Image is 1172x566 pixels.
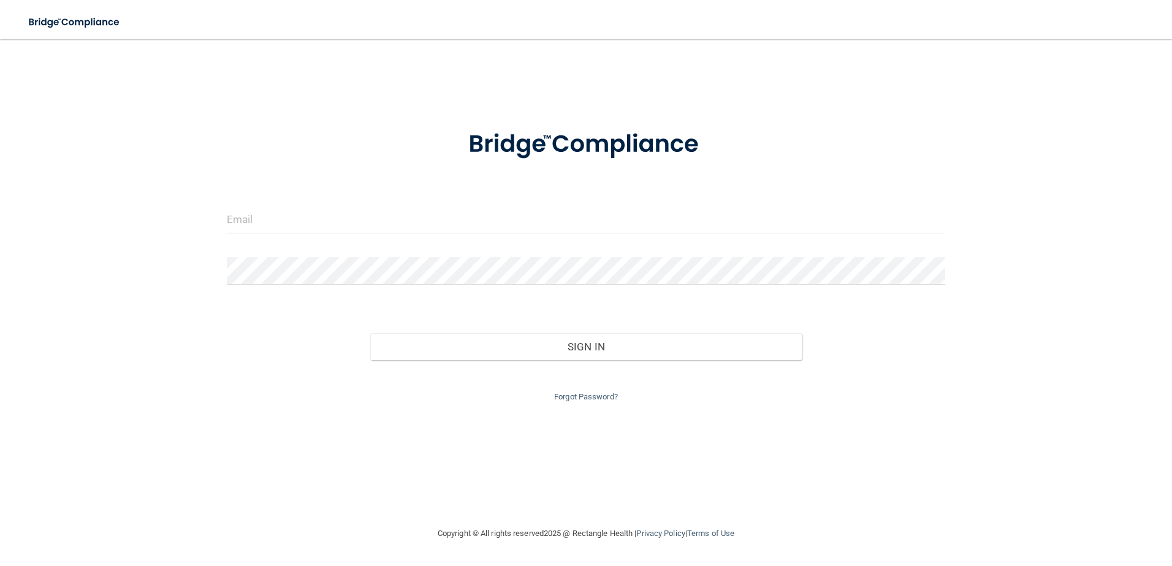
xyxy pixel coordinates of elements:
[687,529,734,538] a: Terms of Use
[636,529,685,538] a: Privacy Policy
[370,333,802,360] button: Sign In
[18,10,131,35] img: bridge_compliance_login_screen.278c3ca4.svg
[554,392,618,401] a: Forgot Password?
[443,113,729,176] img: bridge_compliance_login_screen.278c3ca4.svg
[227,206,946,233] input: Email
[362,514,810,553] div: Copyright © All rights reserved 2025 @ Rectangle Health | |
